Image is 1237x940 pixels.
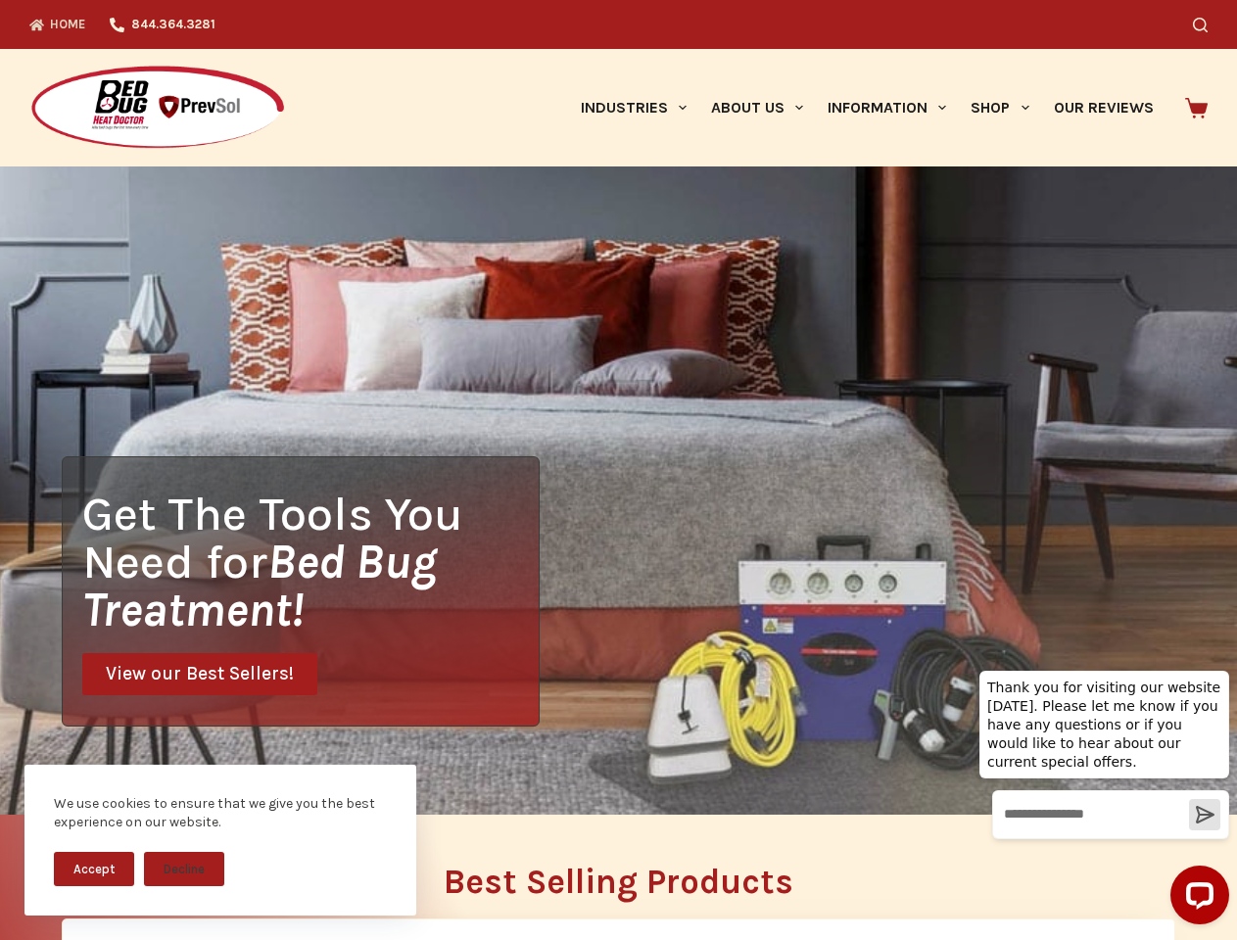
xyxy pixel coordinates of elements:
div: We use cookies to ensure that we give you the best experience on our website. [54,794,387,832]
i: Bed Bug Treatment! [82,534,437,637]
button: Accept [54,852,134,886]
iframe: LiveChat chat widget [964,652,1237,940]
button: Decline [144,852,224,886]
button: Search [1193,18,1208,32]
nav: Primary [568,49,1166,166]
h1: Get The Tools You Need for [82,490,539,634]
span: View our Best Sellers! [106,665,294,683]
h2: Best Selling Products [62,865,1175,899]
a: About Us [698,49,815,166]
a: Information [816,49,959,166]
a: Shop [959,49,1041,166]
a: View our Best Sellers! [82,653,317,695]
a: Industries [568,49,698,166]
img: Prevsol/Bed Bug Heat Doctor [29,65,286,152]
a: Our Reviews [1041,49,1166,166]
